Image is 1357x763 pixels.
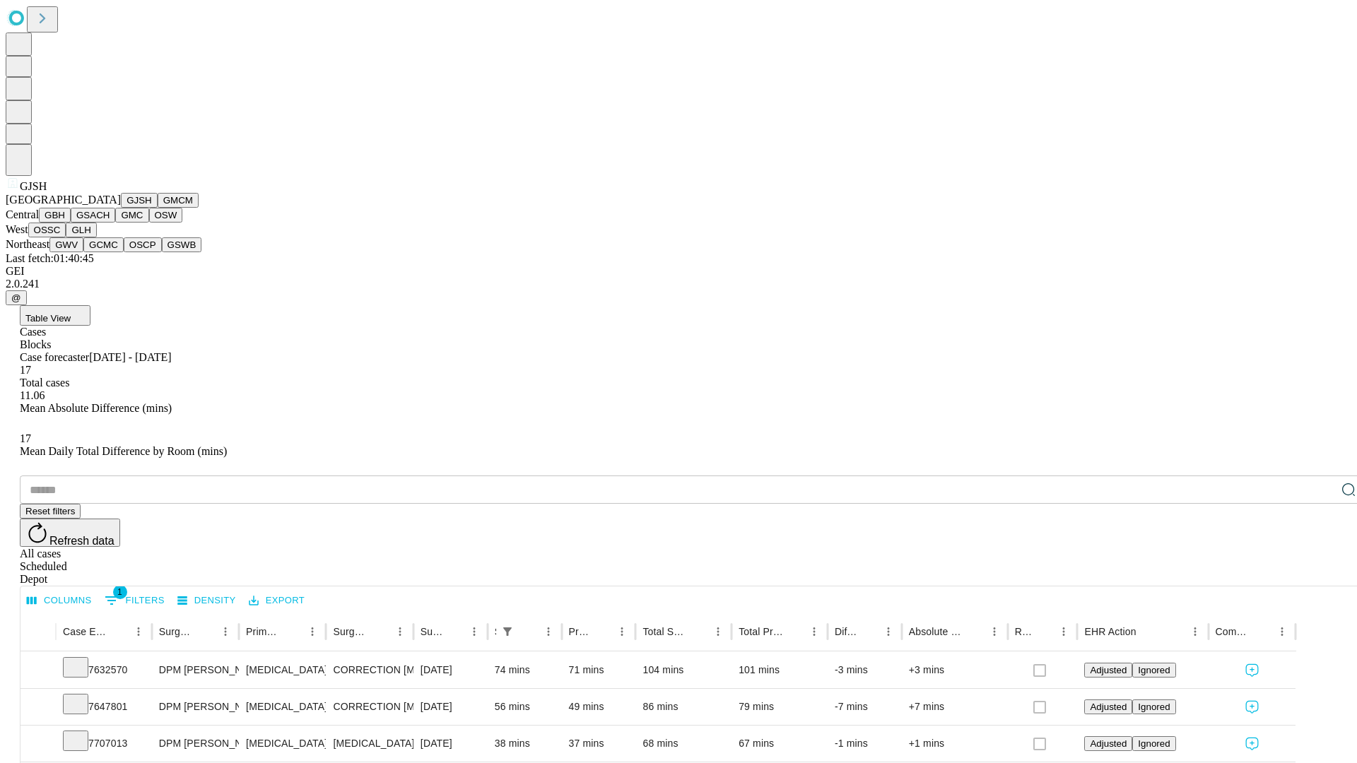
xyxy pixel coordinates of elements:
[20,504,81,519] button: Reset filters
[1015,626,1033,637] div: Resolved in EHR
[25,506,75,516] span: Reset filters
[835,726,895,762] div: -1 mins
[1084,736,1132,751] button: Adjusted
[642,726,724,762] div: 68 mins
[1084,663,1132,678] button: Adjusted
[1138,738,1170,749] span: Ignored
[245,590,308,612] button: Export
[302,622,322,641] button: Menu
[159,652,232,688] div: DPM [PERSON_NAME] [PERSON_NAME]
[569,626,592,637] div: Predicted In Room Duration
[1034,622,1054,641] button: Sort
[246,689,319,725] div: [MEDICAL_DATA]
[739,652,821,688] div: 101 mins
[1185,622,1205,641] button: Menu
[909,626,963,637] div: Absolute Difference
[158,193,199,208] button: GMCM
[390,622,410,641] button: Menu
[109,622,129,641] button: Sort
[739,726,821,762] div: 67 mins
[498,622,517,641] div: 1 active filter
[20,377,69,389] span: Total cases
[121,193,158,208] button: GJSH
[23,590,95,612] button: Select columns
[6,208,39,220] span: Central
[162,237,202,252] button: GSWB
[63,726,145,762] div: 7707013
[739,689,821,725] div: 79 mins
[246,726,319,762] div: [MEDICAL_DATA]
[20,519,120,547] button: Refresh data
[113,585,127,599] span: 1
[49,237,83,252] button: GWV
[66,223,96,237] button: GLH
[642,689,724,725] div: 86 mins
[11,292,21,303] span: @
[1084,626,1136,637] div: EHR Action
[39,208,71,223] button: GBH
[804,622,824,641] button: Menu
[129,622,148,641] button: Menu
[708,622,728,641] button: Menu
[20,305,90,326] button: Table View
[909,652,1001,688] div: +3 mins
[89,351,171,363] span: [DATE] - [DATE]
[1272,622,1292,641] button: Menu
[333,726,406,762] div: [MEDICAL_DATA] COMPLETE EXCISION 5TH [MEDICAL_DATA] HEAD
[879,622,898,641] button: Menu
[196,622,216,641] button: Sort
[63,626,107,637] div: Case Epic Id
[115,208,148,223] button: GMC
[6,238,49,250] span: Northeast
[739,626,783,637] div: Total Predicted Duration
[859,622,879,641] button: Sort
[20,445,227,457] span: Mean Daily Total Difference by Room (mins)
[1132,736,1175,751] button: Ignored
[28,732,49,757] button: Expand
[20,180,47,192] span: GJSH
[159,726,232,762] div: DPM [PERSON_NAME] [PERSON_NAME]
[835,689,895,725] div: -7 mins
[1138,665,1170,675] span: Ignored
[63,689,145,725] div: 7647801
[835,652,895,688] div: -3 mins
[569,726,629,762] div: 37 mins
[28,223,66,237] button: OSSC
[539,622,558,641] button: Menu
[20,364,31,376] span: 17
[421,726,481,762] div: [DATE]
[333,626,368,637] div: Surgery Name
[216,622,235,641] button: Menu
[6,194,121,206] span: [GEOGRAPHIC_DATA]
[124,237,162,252] button: OSCP
[1138,622,1158,641] button: Sort
[149,208,183,223] button: OSW
[20,351,89,363] span: Case forecaster
[333,689,406,725] div: CORRECTION [MEDICAL_DATA], RESECTION [MEDICAL_DATA] BASE
[83,237,124,252] button: GCMC
[495,726,555,762] div: 38 mins
[28,658,49,683] button: Expand
[909,726,1001,762] div: +1 mins
[688,622,708,641] button: Sort
[1132,699,1175,714] button: Ignored
[370,622,390,641] button: Sort
[498,622,517,641] button: Show filters
[25,313,71,324] span: Table View
[1252,622,1272,641] button: Sort
[1084,699,1132,714] button: Adjusted
[6,223,28,235] span: West
[965,622,985,641] button: Sort
[835,626,857,637] div: Difference
[246,626,281,637] div: Primary Service
[569,652,629,688] div: 71 mins
[63,652,145,688] div: 7632570
[519,622,539,641] button: Sort
[909,689,1001,725] div: +7 mins
[1090,702,1127,712] span: Adjusted
[421,626,443,637] div: Surgery Date
[246,652,319,688] div: [MEDICAL_DATA]
[6,278,1351,290] div: 2.0.241
[20,432,31,444] span: 17
[6,252,94,264] span: Last fetch: 01:40:45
